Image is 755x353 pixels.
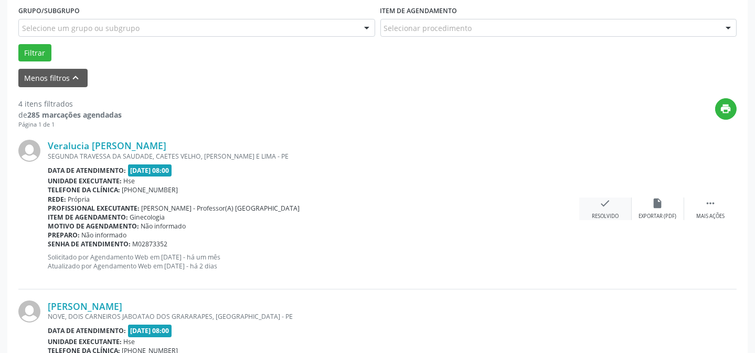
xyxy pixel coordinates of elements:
a: [PERSON_NAME] [48,300,122,312]
b: Data de atendimento: [48,326,126,335]
span: [PHONE_NUMBER] [122,185,178,194]
i: insert_drive_file [652,198,664,209]
span: Hse [124,337,135,346]
button: Menos filtroskeyboard_arrow_up [18,69,88,87]
div: 4 itens filtrados [18,98,122,109]
img: img [18,300,40,323]
span: M02873352 [133,240,168,248]
span: Hse [124,176,135,185]
b: Senha de atendimento: [48,240,131,248]
b: Data de atendimento: [48,166,126,175]
div: Página 1 de 1 [18,120,122,129]
span: Própria [68,195,90,204]
span: Ginecologia [130,213,165,222]
a: Veralucia [PERSON_NAME] [48,140,166,151]
div: de [18,109,122,120]
div: SEGUNDA TRAVESSA DA SAUDADE, CAETES VELHO, [PERSON_NAME] E LIMA - PE [48,152,579,161]
span: [DATE] 08:00 [128,164,172,176]
span: [PERSON_NAME] - Professor(A) [GEOGRAPHIC_DATA] [142,204,300,213]
b: Unidade executante: [48,176,122,185]
strong: 285 marcações agendadas [27,110,122,120]
i: check [600,198,611,209]
b: Profissional executante: [48,204,140,213]
img: img [18,140,40,162]
b: Item de agendamento: [48,213,128,222]
p: Solicitado por Agendamento Web em [DATE] - há um mês Atualizado por Agendamento Web em [DATE] - h... [48,253,579,271]
i: keyboard_arrow_up [70,72,82,84]
span: Não informado [82,231,127,240]
label: Item de agendamento [380,3,458,19]
label: Grupo/Subgrupo [18,3,80,19]
div: NOVE, DOIS CARNEIROS JABOATAO DOS GRARARAPES, [GEOGRAPHIC_DATA] - PE [48,312,579,321]
button: Filtrar [18,44,51,62]
b: Unidade executante: [48,337,122,346]
b: Motivo de agendamento: [48,222,139,231]
div: Exportar (PDF) [639,213,677,220]
b: Rede: [48,195,66,204]
span: [DATE] 08:00 [128,325,172,337]
i:  [705,198,716,209]
i: print [720,103,732,115]
b: Telefone da clínica: [48,185,120,194]
button: print [715,98,737,120]
b: Preparo: [48,231,80,240]
span: Não informado [141,222,186,231]
div: Mais ações [696,213,725,220]
div: Resolvido [592,213,619,220]
span: Selecionar procedimento [384,23,472,34]
span: Selecione um grupo ou subgrupo [22,23,140,34]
